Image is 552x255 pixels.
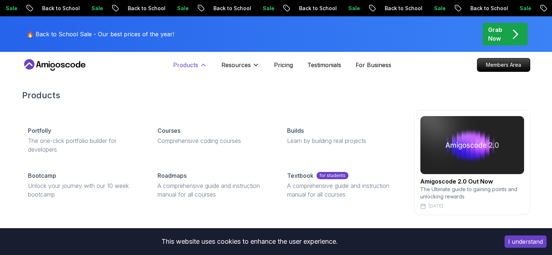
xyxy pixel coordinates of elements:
[341,5,364,12] p: Sale
[316,172,348,179] p: for students
[28,126,51,135] p: Portfolly
[158,171,187,180] p: Roadmaps
[287,126,304,135] p: Builds
[173,61,198,69] p: Products
[420,116,524,174] img: amigoscode 2.0
[420,186,524,200] p: The Ultimate guide to gaining points and unlocking rewards
[281,120,405,151] a: BuildsLearn by building real projects
[287,171,314,180] p: Textbook
[173,61,207,75] button: Products
[291,5,341,12] p: Back to School
[120,5,169,12] p: Back to School
[152,120,275,151] a: CoursesComprehensive coding courses
[169,5,193,12] p: Sale
[274,61,293,69] a: Pricing
[287,181,399,199] p: A comprehensive guide and instruction manual for all courses
[158,126,180,135] p: Courses
[426,5,450,12] p: Sale
[26,30,174,38] p: 🔥 Back to School Sale - Our best prices of the year!
[504,235,547,248] button: Accept cookies
[158,136,270,145] p: Comprehensive coding courses
[287,136,399,145] p: Learn by building real projects
[477,58,530,72] a: Members Area
[152,165,275,205] a: RoadmapsA comprehensive guide and instruction manual for all courses
[429,203,443,209] p: [DATE]
[512,5,535,12] p: Sale
[22,120,146,160] a: PortfollyThe one-click portfolio builder for developers
[34,5,84,12] p: Back to School
[206,5,255,12] p: Back to School
[221,61,259,75] button: Resources
[420,177,524,186] h2: Amigoscode 2.0 Out Now
[488,25,502,43] p: Grab Now
[5,234,494,250] div: This website uses cookies to enhance the user experience.
[414,110,530,215] a: amigoscode 2.0Amigoscode 2.0 Out NowThe Ultimate guide to gaining points and unlocking rewards[DATE]
[477,58,530,71] p: Members Area
[307,61,341,69] a: Testimonials
[221,61,251,69] p: Resources
[255,5,278,12] p: Sale
[377,5,426,12] p: Back to School
[356,61,391,69] a: For Business
[158,181,270,199] p: A comprehensive guide and instruction manual for all courses
[28,181,140,199] p: Unlock your journey with our 10 week bootcamp
[28,136,140,154] p: The one-click portfolio builder for developers
[281,165,405,205] a: Textbookfor studentsA comprehensive guide and instruction manual for all courses
[28,171,56,180] p: Bootcamp
[463,5,512,12] p: Back to School
[84,5,107,12] p: Sale
[22,90,530,101] h2: Products
[22,165,146,205] a: BootcampUnlock your journey with our 10 week bootcamp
